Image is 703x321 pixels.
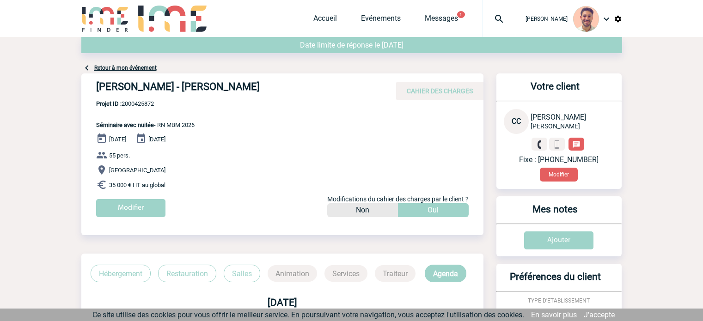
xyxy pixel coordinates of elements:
b: Projet ID : [96,100,122,107]
img: portable.png [553,140,561,149]
a: Retour à mon événement [94,65,157,71]
h4: [PERSON_NAME] - [PERSON_NAME] [96,81,373,97]
a: J'accepte [584,310,615,319]
span: TYPE D'ETABLISSEMENT [528,297,590,304]
button: 1 [457,11,465,18]
p: Salles [224,265,260,282]
img: chat-24-px-w.png [572,140,581,149]
span: CAHIER DES CHARGES [407,87,473,95]
img: fixe.png [535,140,544,149]
p: Fixe : [PHONE_NUMBER] [504,155,614,164]
span: - RN MBM 2026 [96,121,195,128]
a: Messages [425,14,458,27]
img: 132114-0.jpg [573,6,599,32]
b: [DATE] [268,297,297,308]
span: [GEOGRAPHIC_DATA] [109,167,165,174]
span: [PERSON_NAME] [526,16,568,22]
span: [DATE] [148,136,165,143]
span: 2000425872 [96,100,195,107]
span: Date limite de réponse le [DATE] [300,41,403,49]
p: Animation [268,265,317,282]
p: Traiteur [375,265,416,282]
p: Non [356,203,369,217]
h3: Votre client [500,81,611,101]
a: Evénements [361,14,401,27]
span: Modifications du cahier des charges par le client ? [327,195,469,203]
p: Oui [428,203,439,217]
button: Modifier [540,168,578,182]
span: [PERSON_NAME] [531,113,586,121]
span: [PERSON_NAME] [531,122,580,130]
img: IME-Finder [81,6,129,32]
h3: Mes notes [500,204,611,224]
a: En savoir plus [531,310,577,319]
span: 35 000 € HT au global [109,182,165,188]
p: Restauration [158,265,216,282]
span: Ce site utilise des cookies pour vous offrir le meilleur service. En poursuivant votre navigation... [92,310,524,319]
input: Ajouter [524,231,593,249]
input: Modifier [96,199,165,217]
span: [DATE] [109,136,126,143]
span: CC [512,117,521,126]
p: Hébergement [91,265,151,282]
a: Accueil [313,14,337,27]
span: Séminaire avec nuitée [96,121,154,128]
p: Services [324,265,367,282]
h3: Préférences du client [500,271,611,291]
span: 55 pers. [109,152,130,159]
p: Agenda [425,265,466,282]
